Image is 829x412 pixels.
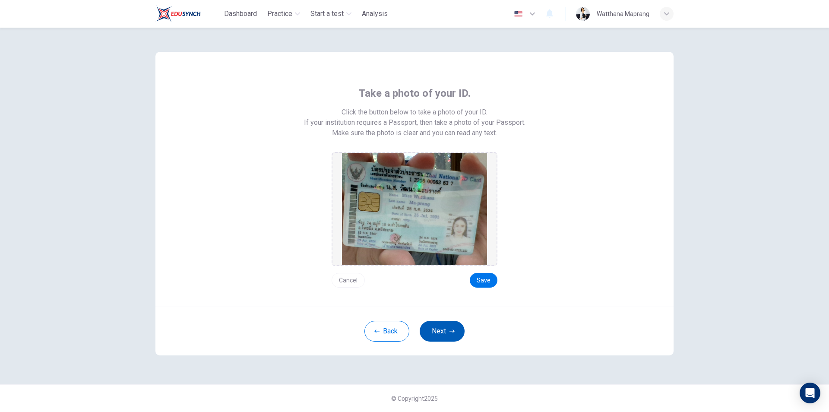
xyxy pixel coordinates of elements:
a: Train Test logo [155,5,221,22]
span: Make sure the photo is clear and you can read any text. [332,128,497,138]
span: Click the button below to take a photo of your ID. If your institution requires a Passport, then ... [304,107,525,128]
span: Dashboard [224,9,257,19]
button: Next [420,321,465,342]
img: en [513,11,524,17]
button: Start a test [307,6,355,22]
span: Analysis [362,9,388,19]
img: preview screemshot [342,153,487,265]
img: Train Test logo [155,5,201,22]
span: Start a test [310,9,344,19]
span: Practice [267,9,292,19]
button: Analysis [358,6,391,22]
button: Cancel [332,273,365,288]
button: Back [364,321,409,342]
div: Watthana Maprang [597,9,649,19]
div: Open Intercom Messenger [800,383,820,403]
button: Save [470,273,497,288]
span: Take a photo of your ID. [359,86,471,100]
span: © Copyright 2025 [391,395,438,402]
button: Dashboard [221,6,260,22]
button: Practice [264,6,304,22]
img: Profile picture [576,7,590,21]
